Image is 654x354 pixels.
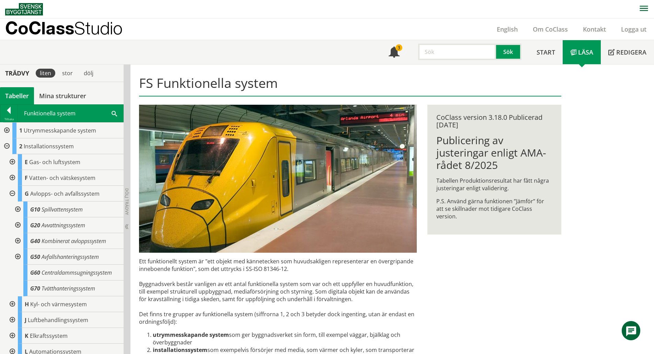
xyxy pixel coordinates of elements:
[19,127,22,134] span: 1
[5,3,43,15] img: Svensk Byggtjänst
[381,40,407,64] a: 3
[36,69,55,78] div: liten
[1,69,33,77] div: Trädvy
[42,206,83,213] span: Spillvattensystem
[24,142,74,150] span: Installationssystem
[30,300,87,308] span: Kyl- och värmesystem
[436,134,552,171] h1: Publicering av justeringar enligt AMA-rådet 8/2025
[42,285,95,292] span: Tvätthanteringssystem
[153,346,207,354] strong: installationssystem
[25,332,28,340] span: K
[30,285,40,292] span: G70
[42,269,112,276] span: Centraldammsugningssystem
[30,253,40,261] span: G50
[578,48,593,56] span: Läsa
[34,87,91,104] a: Mina strukturer
[496,44,521,60] button: Sök
[30,190,100,197] span: Avlopps- och avfallssystem
[436,197,552,220] p: P.S. Använd gärna funktionen ”Jämför” för att se skillnader mot tidigare CoClass version.
[436,177,552,192] p: Tabellen Produktionsresultat har fått några justeringar enligt validering.
[74,18,123,38] span: Studio
[25,316,26,324] span: J
[613,25,654,33] a: Logga ut
[30,221,40,229] span: G20
[601,40,654,64] a: Redigera
[18,105,123,122] div: Funktionella system
[153,331,417,346] li: som ger byggnadsverket sin form, till exempel väggar, bjälklag och överbyggnader
[29,174,95,182] span: Vatten- och vätskesystem
[418,44,496,60] input: Sök
[29,158,80,166] span: Gas- och luftsystem
[389,47,400,58] span: Notifikationer
[30,206,40,213] span: G10
[42,237,106,245] span: Kombinerat avloppssystem
[58,69,77,78] div: stor
[25,300,29,308] span: H
[537,48,555,56] span: Start
[395,44,402,51] div: 3
[30,332,68,340] span: Elkraftssystem
[42,221,85,229] span: Avvattningssystem
[25,158,28,166] span: E
[124,188,130,215] span: Dölj trädvy
[0,116,18,122] div: Tillbaka
[30,237,40,245] span: G40
[80,69,97,78] div: dölj
[575,25,613,33] a: Kontakt
[5,19,137,40] a: CoClassStudio
[529,40,563,64] a: Start
[112,110,117,117] span: Sök i tabellen
[616,48,646,56] span: Redigera
[28,316,88,324] span: Luftbehandlingssystem
[153,331,229,339] strong: utrymmesskapande system
[42,253,99,261] span: Avfallshanteringssystem
[25,174,28,182] span: F
[525,25,575,33] a: Om CoClass
[24,127,96,134] span: Utrymmesskapande system
[139,105,417,253] img: arlanda-express-2.jpg
[563,40,601,64] a: Läsa
[489,25,525,33] a: English
[25,190,29,197] span: G
[5,24,123,32] p: CoClass
[30,269,40,276] span: G60
[139,75,561,96] h1: FS Funktionella system
[19,142,22,150] span: 2
[436,114,552,129] div: CoClass version 3.18.0 Publicerad [DATE]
